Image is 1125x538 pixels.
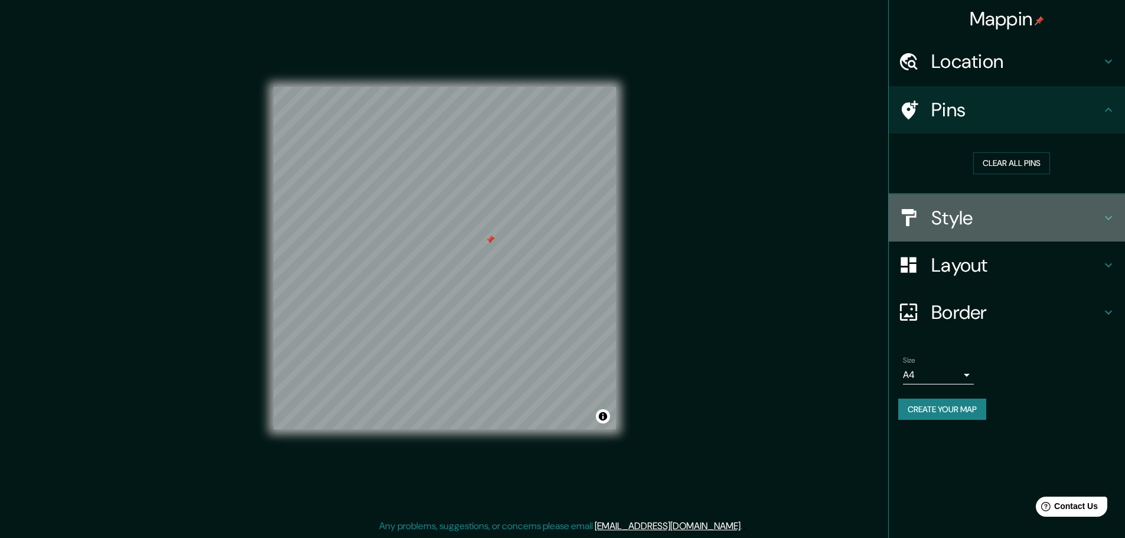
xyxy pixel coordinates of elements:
[903,355,915,365] label: Size
[273,87,616,429] canvas: Map
[931,50,1101,73] h4: Location
[596,409,610,423] button: Toggle attribution
[379,519,742,533] p: Any problems, suggestions, or concerns please email .
[889,242,1125,289] div: Layout
[1020,492,1112,525] iframe: Help widget launcher
[973,152,1050,174] button: Clear all pins
[903,366,974,384] div: A4
[931,253,1101,277] h4: Layout
[889,38,1125,85] div: Location
[931,206,1101,230] h4: Style
[742,519,744,533] div: .
[970,7,1045,31] h4: Mappin
[744,519,746,533] div: .
[595,520,741,532] a: [EMAIL_ADDRESS][DOMAIN_NAME]
[889,194,1125,242] div: Style
[889,289,1125,336] div: Border
[931,98,1101,122] h4: Pins
[889,86,1125,133] div: Pins
[931,301,1101,324] h4: Border
[898,399,986,420] button: Create your map
[1035,16,1044,25] img: pin-icon.png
